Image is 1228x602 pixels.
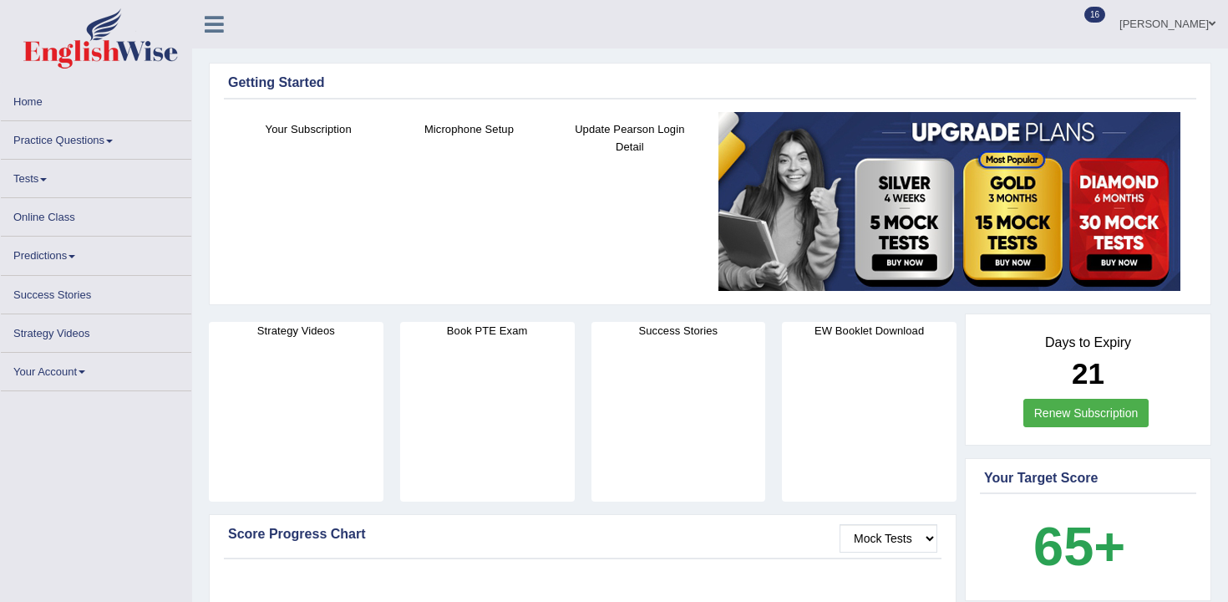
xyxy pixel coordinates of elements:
b: 21 [1072,357,1104,390]
a: Practice Questions [1,121,191,154]
h4: Success Stories [591,322,766,339]
a: Home [1,83,191,115]
a: Renew Subscription [1023,399,1149,427]
a: Tests [1,160,191,192]
h4: EW Booklet Download [782,322,957,339]
div: Score Progress Chart [228,524,937,544]
img: small5.jpg [718,112,1180,291]
h4: Strategy Videos [209,322,383,339]
a: Your Account [1,353,191,385]
span: 16 [1084,7,1105,23]
a: Predictions [1,237,191,269]
h4: Your Subscription [236,120,380,138]
h4: Update Pearson Login Detail [558,120,702,156]
a: Strategy Videos [1,314,191,347]
b: 65+ [1033,516,1125,577]
h4: Microphone Setup [397,120,540,138]
div: Getting Started [228,73,1192,93]
a: Online Class [1,198,191,231]
h4: Days to Expiry [984,335,1192,350]
a: Success Stories [1,276,191,309]
h4: Book PTE Exam [400,322,575,339]
div: Your Target Score [984,468,1192,488]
